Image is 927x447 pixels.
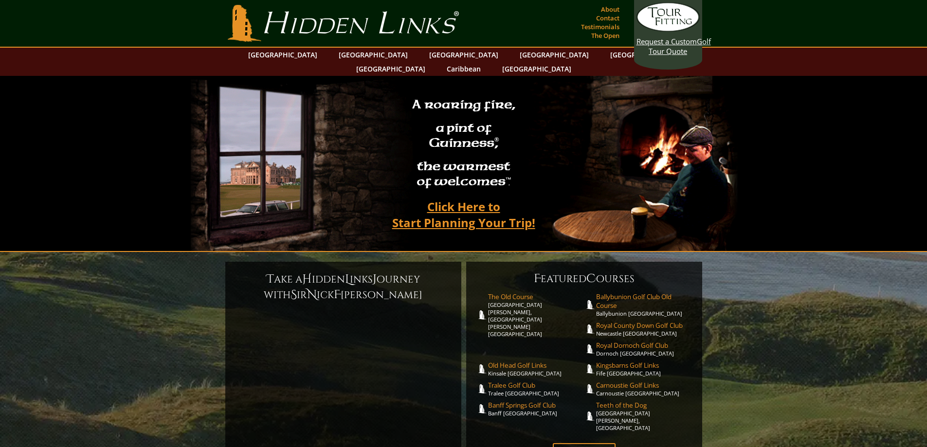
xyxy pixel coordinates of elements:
[488,401,584,417] a: Banff Springs Golf ClubBanff [GEOGRAPHIC_DATA]
[596,321,692,337] a: Royal County Down Golf ClubNewcastle [GEOGRAPHIC_DATA]
[596,361,692,377] a: Kingsbarns Golf LinksFife [GEOGRAPHIC_DATA]
[291,287,297,303] span: S
[488,361,584,370] span: Old Head Golf Links
[406,93,522,195] h2: A roaring fire, a pint of Guinness , the warmest of welcomes™.
[488,401,584,410] span: Banff Springs Golf Club
[497,62,576,76] a: [GEOGRAPHIC_DATA]
[307,287,317,303] span: N
[373,271,377,287] span: J
[267,271,274,287] span: T
[579,20,622,34] a: Testimonials
[596,321,692,330] span: Royal County Down Golf Club
[596,381,692,397] a: Carnoustie Golf LinksCarnoustie [GEOGRAPHIC_DATA]
[599,2,622,16] a: About
[345,271,350,287] span: L
[596,401,692,410] span: Teeth of the Dog
[515,48,594,62] a: [GEOGRAPHIC_DATA]
[586,271,596,286] span: C
[302,271,312,287] span: H
[476,271,692,286] h6: eatured ourses
[596,292,692,310] span: Ballybunion Golf Club Old Course
[382,195,545,234] a: Click Here toStart Planning Your Trip!
[351,62,430,76] a: [GEOGRAPHIC_DATA]
[596,341,692,357] a: Royal Dornoch Golf ClubDornoch [GEOGRAPHIC_DATA]
[596,381,692,390] span: Carnoustie Golf Links
[488,381,584,397] a: Tralee Golf ClubTralee [GEOGRAPHIC_DATA]
[636,36,697,46] span: Request a Custom
[596,292,692,317] a: Ballybunion Golf Club Old CourseBallybunion [GEOGRAPHIC_DATA]
[488,381,584,390] span: Tralee Golf Club
[488,292,584,338] a: The Old Course[GEOGRAPHIC_DATA][PERSON_NAME], [GEOGRAPHIC_DATA][PERSON_NAME] [GEOGRAPHIC_DATA]
[424,48,503,62] a: [GEOGRAPHIC_DATA]
[534,271,541,286] span: F
[243,48,322,62] a: [GEOGRAPHIC_DATA]
[488,292,584,301] span: The Old Course
[334,48,413,62] a: [GEOGRAPHIC_DATA]
[636,2,700,56] a: Request a CustomGolf Tour Quote
[334,287,341,303] span: F
[235,271,452,303] h6: ake a idden inks ourney with ir ick [PERSON_NAME]
[488,361,584,377] a: Old Head Golf LinksKinsale [GEOGRAPHIC_DATA]
[596,361,692,370] span: Kingsbarns Golf Links
[596,401,692,431] a: Teeth of the Dog[GEOGRAPHIC_DATA][PERSON_NAME], [GEOGRAPHIC_DATA]
[589,29,622,42] a: The Open
[442,62,486,76] a: Caribbean
[605,48,684,62] a: [GEOGRAPHIC_DATA]
[594,11,622,25] a: Contact
[596,341,692,350] span: Royal Dornoch Golf Club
